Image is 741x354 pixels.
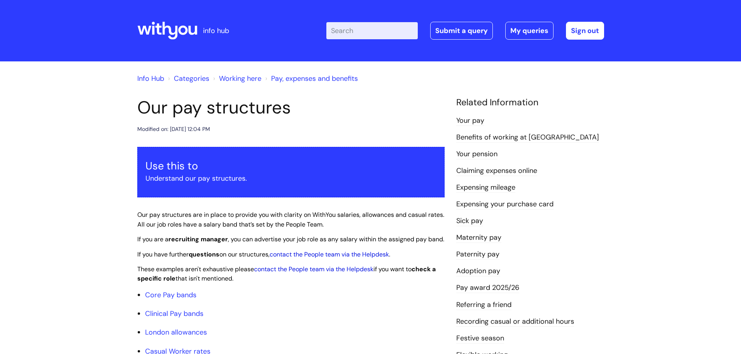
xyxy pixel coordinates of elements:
a: Benefits of working at [GEOGRAPHIC_DATA] [456,133,599,143]
a: Submit a query [430,22,493,40]
li: Pay, expenses and benefits [263,72,358,85]
a: London allowances [145,328,207,337]
li: Working here [211,72,261,85]
span: If you are a , you can advertise your job role as any salary within the assigned pay band. [137,235,444,243]
a: Adoption pay [456,266,500,276]
a: contact the People team via the Helpdesk [254,265,373,273]
a: Pay, expenses and benefits [271,74,358,83]
span: These examples aren't exhaustive please if you want to that isn't mentioned. [137,265,436,283]
a: Info Hub [137,74,164,83]
h1: Our pay structures [137,97,445,118]
span: If you have further on our structures, . [137,250,390,258]
div: Modified on: [DATE] 12:04 PM [137,124,210,134]
strong: recruiting manager [168,235,228,243]
strong: questions [189,250,219,258]
a: Working here [219,74,261,83]
a: contact the People team via the Helpdesk [270,250,389,258]
span: Our pay structures are in place to provide you with clarity on WithYou salaries, allowances and c... [137,211,444,228]
a: Expensing mileage [456,183,515,193]
a: Maternity pay [456,233,501,243]
div: | - [326,22,604,40]
p: Understand our pay structures. [145,172,436,185]
a: Categories [174,74,209,83]
li: Solution home [166,72,209,85]
input: Search [326,22,418,39]
a: Your pay [456,116,484,126]
h4: Related Information [456,97,604,108]
a: Claiming expenses online [456,166,537,176]
a: Clinical Pay bands [145,309,203,318]
a: Festive season [456,333,504,344]
h3: Use this to [145,160,436,172]
a: Pay award 2025/26 [456,283,519,293]
a: My queries [505,22,554,40]
a: Your pension [456,149,498,159]
a: Sign out [566,22,604,40]
a: Paternity pay [456,249,499,260]
a: Core Pay bands [145,290,196,300]
a: Recording casual or additional hours [456,317,574,327]
a: Expensing your purchase card [456,199,554,209]
a: Sick pay [456,216,483,226]
p: info hub [203,24,229,37]
a: Referring a friend [456,300,512,310]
